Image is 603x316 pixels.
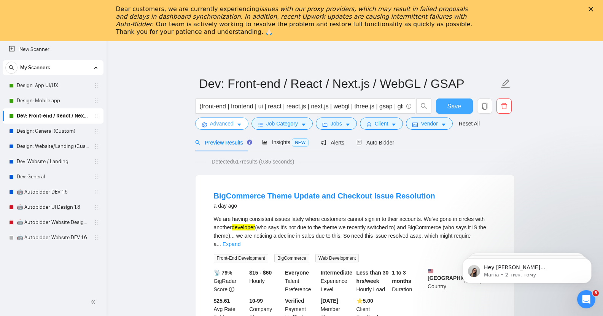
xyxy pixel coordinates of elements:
[17,215,89,230] a: 🤖 Autobidder Website Design 1.8
[94,174,100,180] span: holder
[360,118,403,130] button: userClientcaret-down
[356,140,394,146] span: Auto Bidder
[206,157,299,166] span: Detected 517 results (0.85 seconds)
[212,268,248,294] div: GigRadar Score
[321,298,338,304] b: [DATE]
[356,270,389,284] b: Less than 30 hrs/week
[390,268,426,294] div: Duration
[216,241,221,247] span: ...
[251,118,313,130] button: barsJob Categorycaret-down
[285,270,309,276] b: Everyone
[3,42,103,57] li: New Scanner
[421,119,438,128] span: Vendor
[199,74,499,93] input: Scanner name...
[417,103,431,110] span: search
[195,140,250,146] span: Preview Results
[17,169,89,184] a: Dev: General
[249,270,272,276] b: $15 - $60
[426,268,462,294] div: Country
[589,7,596,11] div: Закрити
[258,122,263,127] span: bars
[447,102,461,111] span: Save
[249,298,263,304] b: 10-99
[321,140,344,146] span: Alerts
[375,119,388,128] span: Client
[316,118,357,130] button: folderJobscaret-down
[214,192,435,200] a: BigCommerce Theme Update and Checkout Issue Resolution
[17,93,89,108] a: Design: Mobile app
[210,119,234,128] span: Advanced
[391,122,396,127] span: caret-down
[593,290,599,296] span: 8
[496,98,512,114] button: delete
[436,98,473,114] button: Save
[274,254,309,262] span: BigCommerce
[315,254,359,262] span: Web Development
[94,128,100,134] span: holder
[497,103,511,110] span: delete
[292,138,309,147] span: NEW
[17,230,89,245] a: 🤖 Autobidder Website DEV 1.6
[17,78,89,93] a: Design: App UI/UX
[223,241,240,247] a: Expand
[412,122,418,127] span: idcard
[17,200,89,215] a: 🤖 Autobidder UI Design 1.8
[94,219,100,225] span: holder
[91,298,98,306] span: double-left
[116,5,468,28] i: issues with our proxy providers, which may result in failed proposals and delays in dashboard syn...
[345,122,350,127] span: caret-down
[214,254,268,262] span: Front-End Development
[17,139,89,154] a: Design: Website/Landing (Custom)
[94,189,100,195] span: holder
[200,102,403,111] input: Search Freelance Jobs...
[441,122,446,127] span: caret-down
[246,139,253,146] div: Tooltip anchor
[237,122,242,127] span: caret-down
[416,98,431,114] button: search
[319,268,355,294] div: Experience Level
[195,140,200,145] span: search
[202,122,207,127] span: setting
[301,122,306,127] span: caret-down
[356,140,362,145] span: robot
[248,268,283,294] div: Hourly
[20,60,50,75] span: My Scanners
[214,298,230,304] b: $25.61
[17,184,89,200] a: 🤖 Autobidder DEV 1.6
[94,204,100,210] span: holder
[17,108,89,124] a: Dev: Front-end / React / Next.js / WebGL / GSAP
[428,268,433,274] img: 🇺🇸
[321,270,352,276] b: Intermediate
[232,224,255,230] mark: developer
[94,83,100,89] span: holder
[406,118,452,130] button: idcardVendorcaret-down
[94,113,100,119] span: holder
[229,287,234,292] span: info-circle
[94,235,100,241] span: holder
[392,270,411,284] b: 1 to 3 months
[9,42,97,57] a: New Scanner
[331,119,342,128] span: Jobs
[116,5,475,36] div: Dear customers, we are currently experiencing . Our team is actively working to resolve the probl...
[17,124,89,139] a: Design: General (Custom)
[262,139,309,145] span: Insights
[6,65,17,70] span: search
[406,104,411,109] span: info-circle
[577,290,595,308] iframe: Intercom live chat
[94,98,100,104] span: holder
[214,201,435,210] div: a day ago
[3,60,103,245] li: My Scanners
[356,298,373,304] b: ⭐️ 5.00
[355,268,391,294] div: Hourly Load
[428,268,485,281] b: [GEOGRAPHIC_DATA]
[214,215,496,248] div: We are having consistent issues lately where customers cannot sign in to their accounts. We've go...
[477,98,492,114] button: copy
[94,159,100,165] span: holder
[214,270,232,276] b: 📡 79%
[283,268,319,294] div: Talent Preference
[451,242,603,295] iframe: Intercom notifications повідомлення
